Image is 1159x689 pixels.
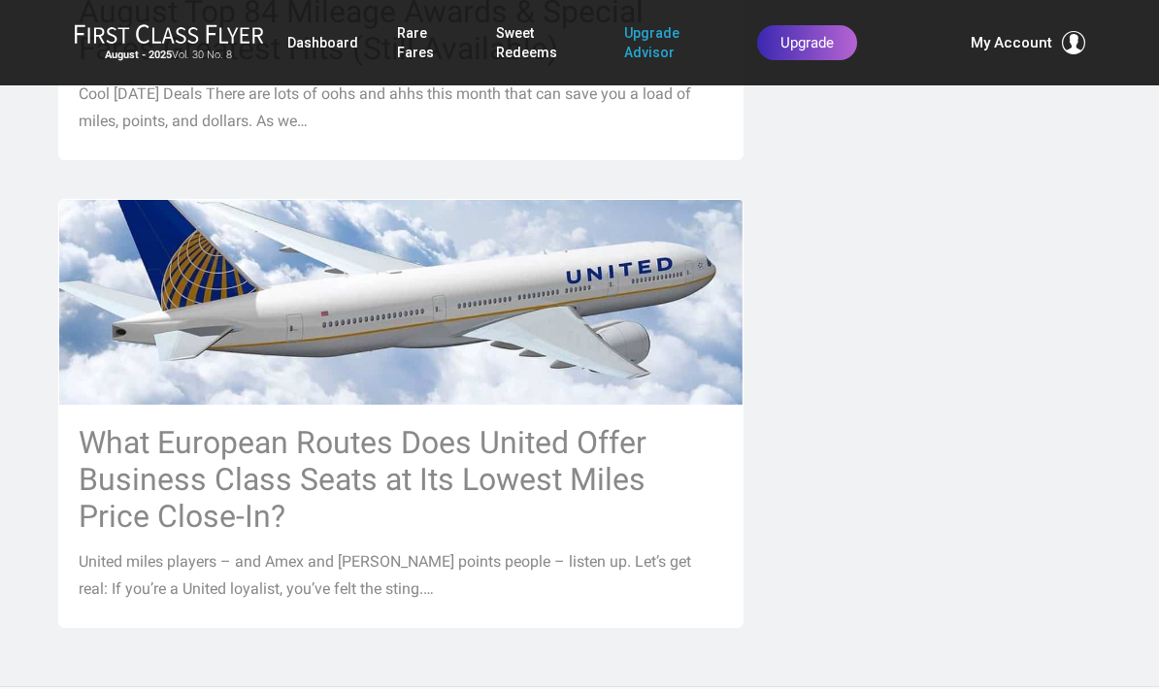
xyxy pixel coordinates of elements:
a: What European Routes Does United Offer Business Class Seats at Its Lowest Miles Price Close-In? U... [58,199,744,628]
a: Dashboard [287,25,358,60]
strong: August - 2025 [105,49,172,61]
p: Cool [DATE] Deals There are lots of oohs and ahhs this month that can save you a load of miles, p... [79,81,723,135]
a: Sweet Redeems [496,16,584,70]
a: Upgrade [757,25,857,60]
a: Rare Fares [397,16,458,70]
img: First Class Flyer [74,23,264,44]
span: My Account [971,31,1052,54]
button: My Account [971,31,1085,54]
a: Upgrade Advisor [624,16,719,70]
p: United miles players – and Amex and [PERSON_NAME] points people – listen up. Let’s get real: If y... [79,548,723,603]
small: Vol. 30 No. 8 [74,49,264,62]
a: First Class FlyerAugust - 2025Vol. 30 No. 8 [74,23,264,62]
h3: What European Routes Does United Offer Business Class Seats at Its Lowest Miles Price Close-In? [79,424,723,535]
